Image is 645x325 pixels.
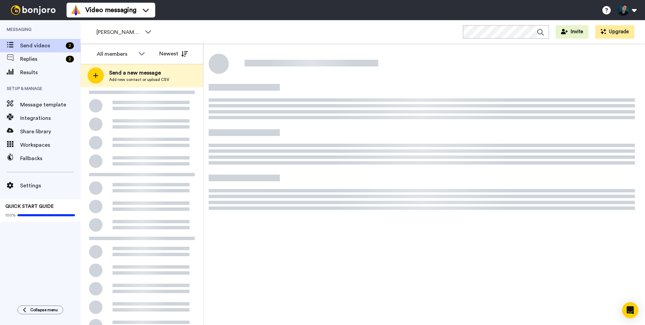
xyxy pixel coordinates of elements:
span: Collapse menu [30,307,58,313]
span: Fallbacks [20,154,81,162]
span: Send videos [20,42,63,50]
div: All members [97,50,135,58]
button: Invite [556,25,589,39]
img: bj-logo-header-white.svg [8,5,58,15]
div: 2 [66,56,74,62]
button: Upgrade [595,25,634,39]
span: Results [20,68,81,77]
span: Workspaces [20,141,81,149]
span: Share library [20,128,81,136]
button: Newest [154,47,193,60]
button: Collapse menu [17,306,63,314]
span: QUICK START GUIDE [5,204,54,209]
span: Send a new message [109,69,169,77]
span: 100% [5,213,16,218]
img: vm-color.svg [71,5,81,15]
span: Add new contact or upload CSV [109,77,169,82]
div: 2 [66,42,74,49]
span: Message template [20,101,81,109]
div: Open Intercom Messenger [622,302,638,318]
span: Settings [20,182,81,190]
span: Integrations [20,114,81,122]
span: [PERSON_NAME]'s Workspace [96,28,141,36]
span: Video messaging [85,5,136,15]
span: Replies [20,55,63,63]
